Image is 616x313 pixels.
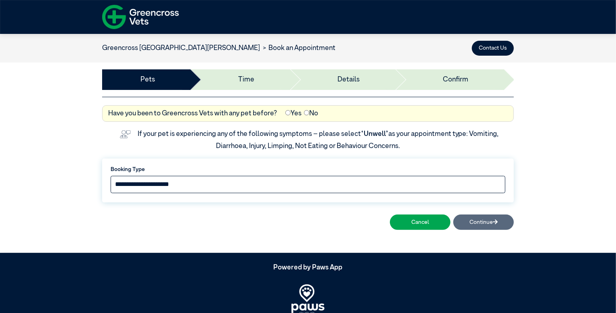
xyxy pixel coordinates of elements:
li: Book an Appointment [260,43,336,54]
h5: Powered by Paws App [102,264,514,272]
img: vet [117,127,134,141]
a: Greencross [GEOGRAPHIC_DATA][PERSON_NAME] [102,45,260,52]
label: Booking Type [111,165,505,173]
input: Yes [285,110,291,115]
span: “Unwell” [361,131,388,138]
a: Pets [140,75,155,85]
label: Have you been to Greencross Vets with any pet before? [108,109,277,119]
button: Cancel [390,215,450,230]
label: No [304,109,318,119]
input: No [304,110,309,115]
label: If your pet is experiencing any of the following symptoms – please select as your appointment typ... [138,131,500,150]
label: Yes [285,109,302,119]
button: Contact Us [472,41,514,56]
img: f-logo [102,2,179,32]
nav: breadcrumb [102,43,336,54]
